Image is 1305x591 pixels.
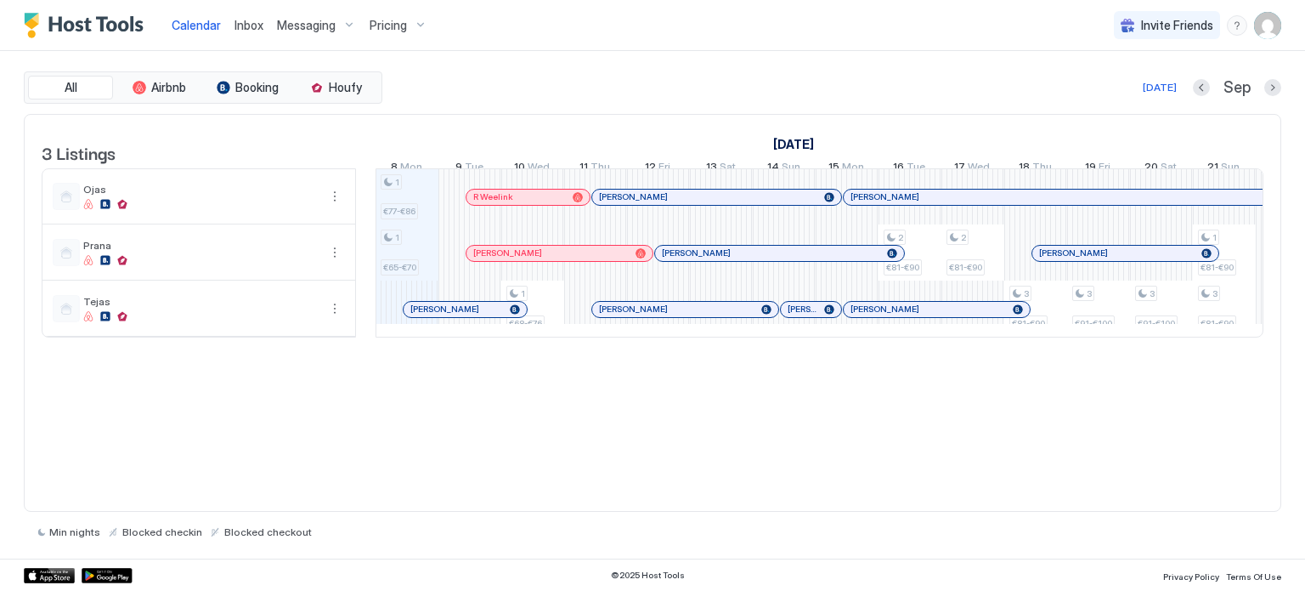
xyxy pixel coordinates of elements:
[1144,160,1158,178] span: 20
[24,71,382,104] div: tab-group
[1264,79,1281,96] button: Next month
[1150,288,1155,299] span: 3
[782,160,800,178] span: Sun
[720,160,736,178] span: Sat
[788,304,817,315] span: [PERSON_NAME]
[172,18,221,32] span: Calendar
[1138,318,1175,329] span: €91-€100
[850,304,919,315] span: [PERSON_NAME]
[277,18,336,33] span: Messaging
[968,160,990,178] span: Wed
[1163,571,1219,582] span: Privacy Policy
[893,160,904,178] span: 16
[514,160,525,178] span: 10
[49,526,100,538] span: Min nights
[850,191,919,202] span: [PERSON_NAME]
[473,191,513,202] span: R Weelink
[949,262,982,273] span: €81-€90
[325,298,345,319] div: menu
[954,160,965,178] span: 17
[662,247,731,259] span: [PERSON_NAME]
[706,160,717,178] span: 13
[1143,80,1177,95] div: [DATE]
[235,80,279,95] span: Booking
[510,156,554,181] a: September 10, 2025
[1024,288,1029,299] span: 3
[387,156,427,181] a: September 8, 2025
[65,80,77,95] span: All
[325,298,345,319] button: More options
[579,160,588,178] span: 11
[702,156,740,181] a: September 13, 2025
[824,156,868,181] a: September 15, 2025
[83,295,318,308] span: Tejas
[325,242,345,263] button: More options
[465,160,483,178] span: Tue
[24,13,151,38] a: Host Tools Logo
[151,80,186,95] span: Airbnb
[172,16,221,34] a: Calendar
[24,568,75,583] a: App Store
[1200,262,1234,273] span: €81-€90
[1227,15,1247,36] div: menu
[767,160,779,178] span: 14
[83,183,318,196] span: Ojas
[575,156,614,181] a: September 11, 2025
[205,76,290,99] button: Booking
[224,526,312,538] span: Blocked checkout
[383,206,415,217] span: €77-€86
[1140,156,1181,181] a: September 20, 2025
[645,160,656,178] span: 12
[611,570,685,581] span: © 2025 Host Tools
[907,160,925,178] span: Tue
[898,232,903,243] span: 2
[1207,160,1218,178] span: 21
[828,160,839,178] span: 15
[395,177,399,188] span: 1
[889,156,929,181] a: September 16, 2025
[1141,18,1213,33] span: Invite Friends
[1012,318,1045,329] span: €81-€90
[325,186,345,207] div: menu
[763,156,805,181] a: September 14, 2025
[509,318,542,329] span: €68-€76
[329,80,362,95] span: Houfy
[1087,288,1092,299] span: 3
[370,18,407,33] span: Pricing
[473,247,542,259] span: [PERSON_NAME]
[410,304,479,315] span: [PERSON_NAME]
[842,160,864,178] span: Mon
[1221,160,1240,178] span: Sun
[528,160,550,178] span: Wed
[1014,156,1056,181] a: September 18, 2025
[950,156,994,181] a: September 17, 2025
[391,160,398,178] span: 8
[42,139,116,165] span: 3 Listings
[116,76,201,99] button: Airbnb
[1226,566,1281,584] a: Terms Of Use
[599,191,668,202] span: [PERSON_NAME]
[1193,79,1210,96] button: Previous month
[455,160,462,178] span: 9
[82,568,133,583] a: Google Play Store
[1039,247,1108,259] span: [PERSON_NAME]
[451,156,488,181] a: September 9, 2025
[1085,160,1096,178] span: 19
[1075,318,1112,329] span: €91-€100
[1032,160,1052,178] span: Thu
[1140,77,1179,98] button: [DATE]
[1081,156,1115,181] a: September 19, 2025
[590,160,610,178] span: Thu
[293,76,378,99] button: Houfy
[325,242,345,263] div: menu
[1254,12,1281,39] div: User profile
[234,18,263,32] span: Inbox
[658,160,670,178] span: Fri
[1019,160,1030,178] span: 18
[383,262,416,273] span: €65-€70
[1212,288,1217,299] span: 3
[1223,78,1251,98] span: Sep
